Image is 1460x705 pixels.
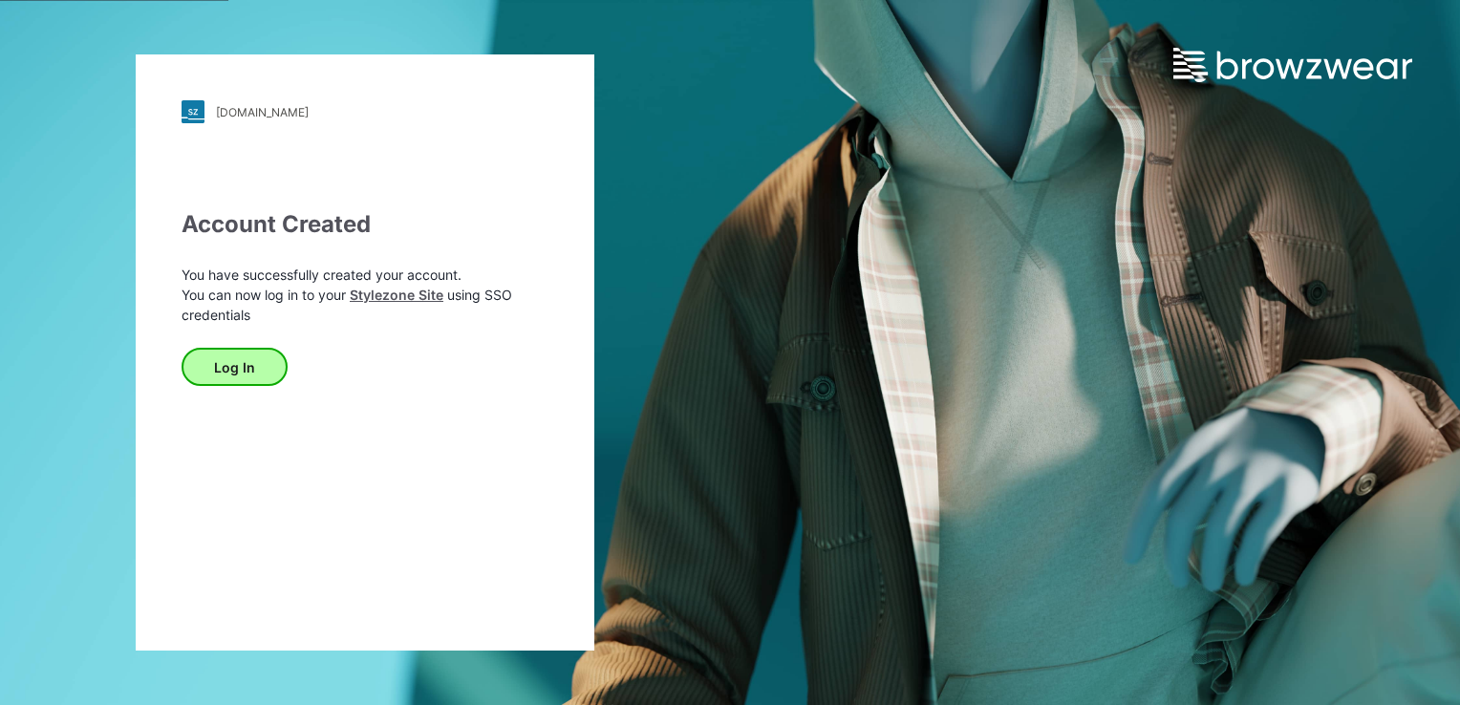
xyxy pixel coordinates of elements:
[216,105,309,119] div: [DOMAIN_NAME]
[182,100,548,123] a: [DOMAIN_NAME]
[182,348,288,386] button: Log In
[350,287,443,303] a: Stylezone Site
[182,207,548,242] div: Account Created
[182,265,548,285] p: You have successfully created your account.
[182,100,204,123] img: stylezone-logo.562084cfcfab977791bfbf7441f1a819.svg
[182,285,548,325] p: You can now log in to your using SSO credentials
[1173,48,1412,82] img: browzwear-logo.e42bd6dac1945053ebaf764b6aa21510.svg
